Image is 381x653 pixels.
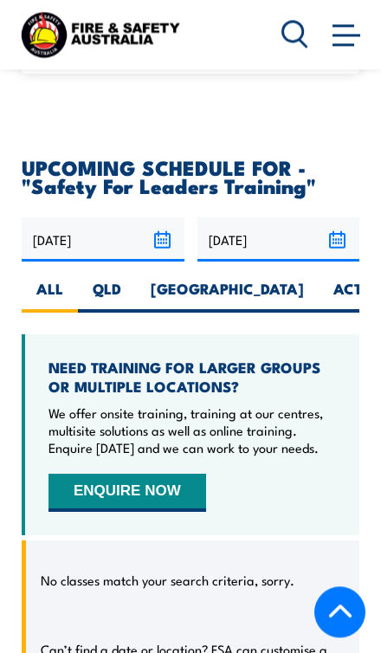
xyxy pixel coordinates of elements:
[319,279,377,313] label: ACT
[22,279,78,313] label: ALL
[48,404,336,456] p: We offer onsite training, training at our centres, multisite solutions as well as online training...
[22,217,184,262] input: From date
[136,279,319,313] label: [GEOGRAPHIC_DATA]
[22,158,359,194] h2: UPCOMING SCHEDULE FOR - "Safety For Leaders Training"
[48,474,206,512] button: ENQUIRE NOW
[48,358,336,396] h4: NEED TRAINING FOR LARGER GROUPS OR MULTIPLE LOCATIONS?
[197,217,360,262] input: To date
[78,279,136,313] label: QLD
[41,572,294,589] p: No classes match your search criteria, sorry.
